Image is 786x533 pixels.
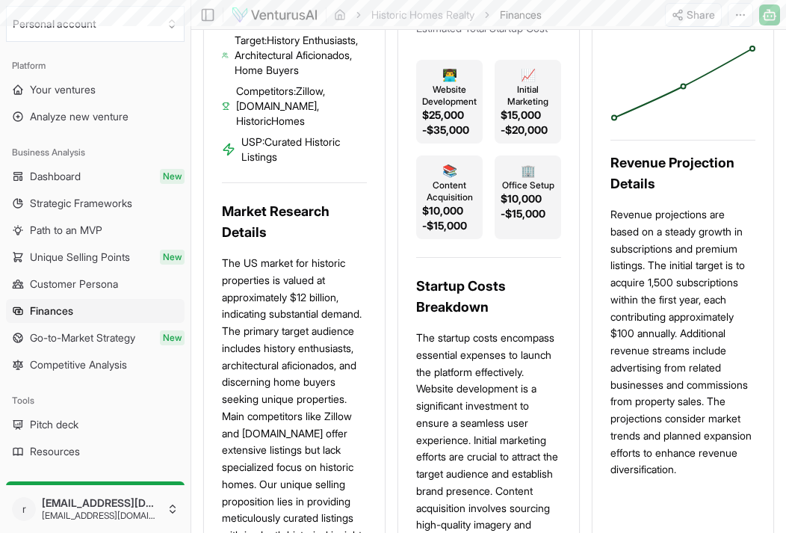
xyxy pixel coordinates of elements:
span: $25,000-$35,000 [422,108,477,138]
span: New [160,250,185,265]
a: Pitch deck [6,413,185,437]
h3: Startup Costs Breakdown [416,276,561,318]
span: Initial Marketing [501,84,555,108]
span: Target: History Enthusiasts, Architectural Aficionados, Home Buyers [235,33,367,78]
a: Customer Persona [6,272,185,296]
span: Analyze new venture [30,109,129,124]
span: [EMAIL_ADDRESS][DOMAIN_NAME] [42,510,161,522]
span: 👨‍💻 [442,66,457,84]
span: $10,000-$15,000 [501,191,555,221]
span: Unique Selling Points [30,250,130,265]
span: $10,000-$15,000 [422,203,477,233]
span: Strategic Frameworks [30,196,132,211]
div: Business Analysis [6,141,185,164]
span: Customer Persona [30,277,118,292]
span: Go-to-Market Strategy [30,330,135,345]
a: Go-to-Market StrategyNew [6,326,185,350]
span: [EMAIL_ADDRESS][DOMAIN_NAME] [42,496,161,510]
button: r[EMAIL_ADDRESS][DOMAIN_NAME][EMAIL_ADDRESS][DOMAIN_NAME] [6,491,185,527]
a: Competitive Analysis [6,353,185,377]
span: Website Development [422,84,477,108]
span: Competitive Analysis [30,357,127,372]
span: New [160,330,185,345]
span: Resources [30,444,80,459]
a: Path to an MVP [6,218,185,242]
span: New [160,169,185,184]
span: Content Acquisition [422,179,477,203]
p: Revenue projections are based on a steady growth in subscriptions and premium listings. The initi... [610,206,755,478]
span: 📈 [521,66,536,84]
span: Office Setup [502,179,554,191]
a: Resources [6,440,185,463]
span: 🏢 [521,161,536,179]
span: Dashboard [30,169,81,184]
a: DashboardNew [6,164,185,188]
h3: Revenue Projection Details [610,152,755,194]
span: USP: Curated Historic Listings [241,135,367,164]
span: Finances [30,304,73,318]
a: Strategic Frameworks [6,191,185,215]
span: Your ventures [30,82,96,97]
div: Tools [6,389,185,413]
a: Your ventures [6,78,185,102]
a: Unique Selling PointsNew [6,245,185,269]
a: Analyze new venture [6,105,185,129]
a: Finances [6,299,185,323]
h3: Market Research Details [222,201,367,243]
span: $15,000-$20,000 [501,108,555,138]
div: Platform [6,54,185,78]
span: Path to an MVP [30,223,102,238]
span: 📚 [442,161,457,179]
a: Upgrade to a paid plan [6,481,185,511]
span: Pitch deck [30,417,78,432]
span: r [12,497,36,521]
span: Competitors: Zillow, [DOMAIN_NAME], HistoricHomes [236,84,367,129]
